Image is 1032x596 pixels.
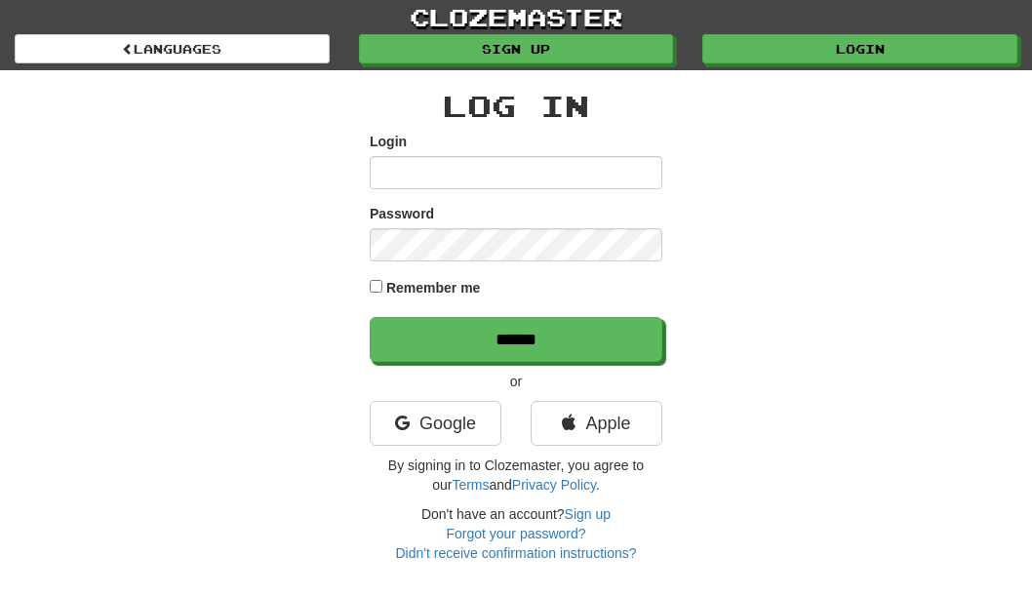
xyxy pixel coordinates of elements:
a: Forgot your password? [446,526,585,541]
a: Sign up [359,34,674,63]
label: Password [370,204,434,223]
label: Remember me [386,278,481,298]
p: or [370,372,662,391]
a: Terms [452,477,489,493]
h2: Log In [370,90,662,122]
p: By signing in to Clozemaster, you agree to our and . [370,456,662,495]
label: Login [370,132,407,151]
a: Languages [15,34,330,63]
a: Sign up [565,506,611,522]
a: Didn't receive confirmation instructions? [395,545,636,561]
a: Google [370,401,501,446]
a: Apple [531,401,662,446]
a: Login [702,34,1017,63]
div: Don't have an account? [370,504,662,563]
a: Privacy Policy [512,477,596,493]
